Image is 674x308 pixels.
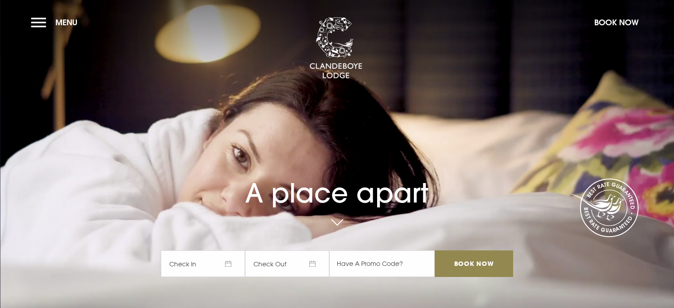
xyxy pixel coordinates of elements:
[245,250,329,277] span: Check Out
[31,13,82,32] button: Menu
[435,250,513,277] input: Book Now
[161,250,245,277] span: Check In
[329,250,435,277] input: Have A Promo Code?
[161,158,513,209] h1: A place apart
[590,13,643,32] button: Book Now
[309,17,362,79] img: Clandeboye Lodge
[55,17,78,27] span: Menu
